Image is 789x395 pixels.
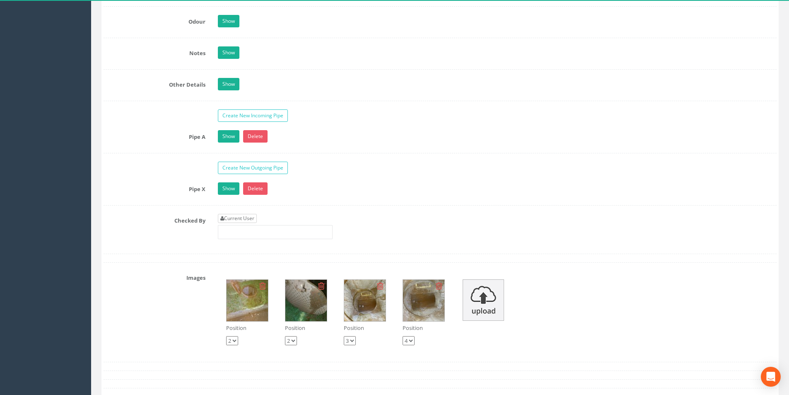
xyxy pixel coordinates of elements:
[97,46,212,57] label: Notes
[344,324,386,332] p: Position
[344,280,386,321] img: 4948c242-eabe-b1ea-3b00-b943ceb8a3bf_9832a216-692f-4935-31a5-7d3b6ddc3b08_thumb.jpg
[218,46,239,59] a: Show
[243,130,268,143] a: Delete
[227,280,268,321] img: 4948c242-eabe-b1ea-3b00-b943ceb8a3bf_cb2a3f98-59c2-6e8d-7540-20f88a11f72a_thumb.jpg
[218,162,288,174] a: Create New Outgoing Pipe
[761,367,781,387] div: Open Intercom Messenger
[97,214,212,225] label: Checked By
[243,182,268,195] a: Delete
[218,78,239,90] a: Show
[403,324,445,332] p: Position
[97,78,212,89] label: Other Details
[463,279,504,321] img: upload_icon.png
[218,182,239,195] a: Show
[218,109,288,122] a: Create New Incoming Pipe
[97,182,212,193] label: Pipe X
[285,324,327,332] p: Position
[97,15,212,26] label: Odour
[226,324,268,332] p: Position
[218,214,257,223] a: Current User
[285,280,327,321] img: 4948c242-eabe-b1ea-3b00-b943ceb8a3bf_8a66717b-7a95-4ab3-45c6-dbda7d26ea19_thumb.jpg
[218,15,239,27] a: Show
[403,280,444,321] img: 4948c242-eabe-b1ea-3b00-b943ceb8a3bf_92e27223-ad96-7365-7d8c-a40f7371682d_thumb.jpg
[97,130,212,141] label: Pipe A
[218,130,239,143] a: Show
[97,271,212,282] label: Images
